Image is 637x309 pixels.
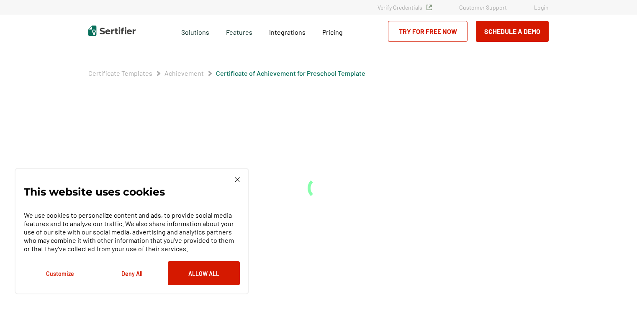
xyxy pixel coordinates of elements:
[168,261,240,285] button: Allow All
[426,5,432,10] img: Verified
[459,4,507,11] a: Customer Support
[96,261,168,285] button: Deny All
[164,69,204,77] a: Achievement
[378,4,432,11] a: Verify Credentials
[88,26,136,36] img: Sertifier | Digital Credentialing Platform
[24,261,96,285] button: Customize
[216,69,365,77] a: Certificate of Achievement for Preschool Template
[269,26,306,36] a: Integrations
[322,26,343,36] a: Pricing
[226,26,252,36] span: Features
[24,188,165,196] p: This website uses cookies
[322,28,343,36] span: Pricing
[24,211,240,253] p: We use cookies to personalize content and ads, to provide social media features and to analyze ou...
[388,21,467,42] a: Try for Free Now
[476,21,549,42] button: Schedule a Demo
[534,4,549,11] a: Login
[181,26,209,36] span: Solutions
[88,69,365,77] div: Breadcrumb
[88,69,152,77] a: Certificate Templates
[235,177,240,182] img: Cookie Popup Close
[269,28,306,36] span: Integrations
